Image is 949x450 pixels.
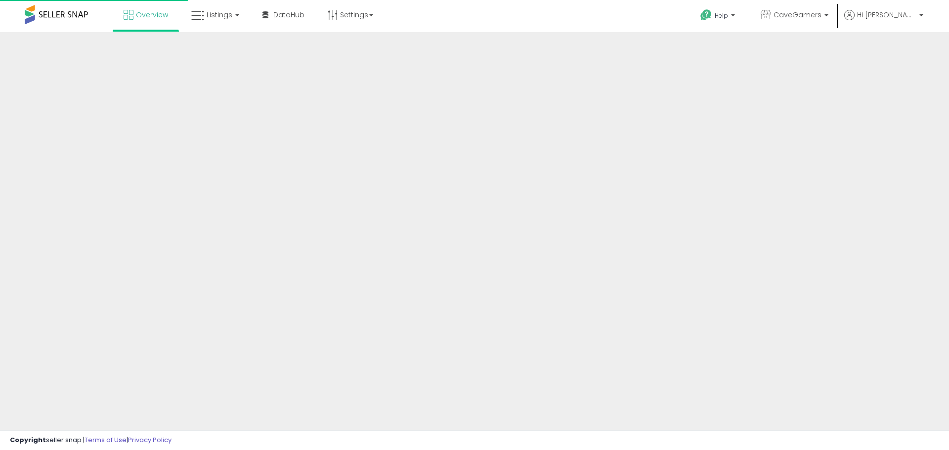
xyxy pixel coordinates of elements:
[700,9,712,21] i: Get Help
[85,435,127,445] a: Terms of Use
[207,10,232,20] span: Listings
[715,11,728,20] span: Help
[273,10,304,20] span: DataHub
[692,1,745,32] a: Help
[128,435,172,445] a: Privacy Policy
[844,10,923,32] a: Hi [PERSON_NAME]
[10,436,172,445] div: seller snap | |
[857,10,916,20] span: Hi [PERSON_NAME]
[774,10,821,20] span: CaveGamers
[136,10,168,20] span: Overview
[10,435,46,445] strong: Copyright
